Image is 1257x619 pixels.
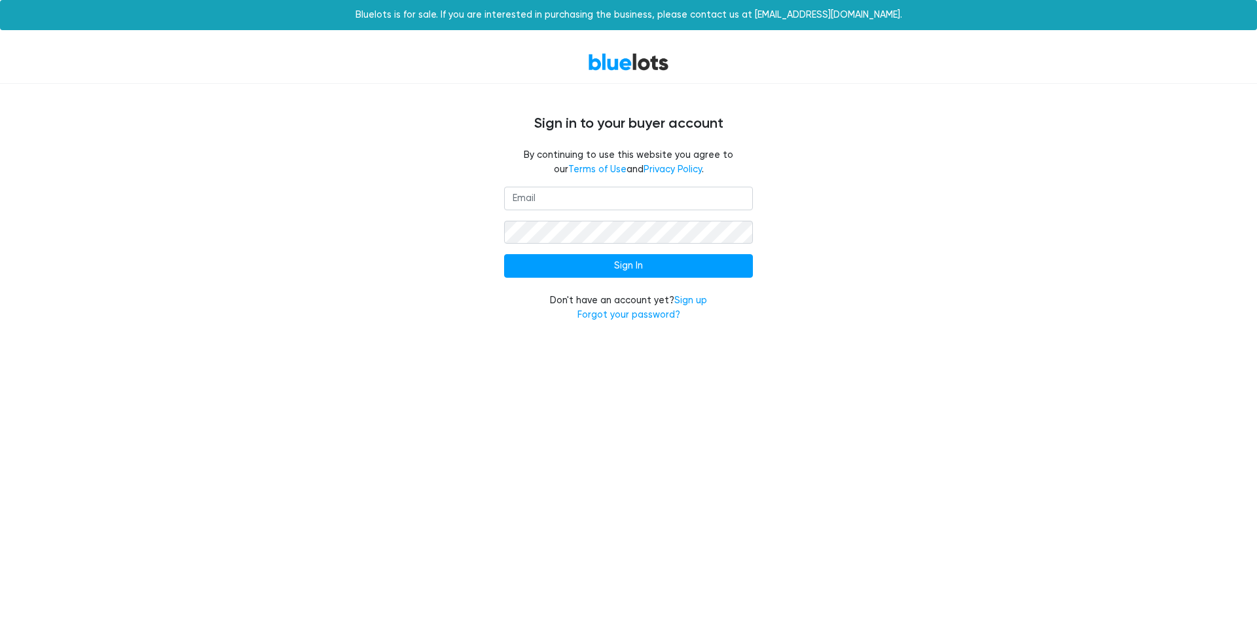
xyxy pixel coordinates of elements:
fieldset: By continuing to use this website you agree to our and . [504,148,753,176]
h4: Sign in to your buyer account [236,115,1021,132]
div: Don't have an account yet? [504,293,753,322]
input: Email [504,187,753,210]
a: Forgot your password? [577,309,680,320]
a: Privacy Policy [644,164,702,175]
a: Sign up [674,295,707,306]
a: BlueLots [588,52,669,71]
input: Sign In [504,254,753,278]
a: Terms of Use [568,164,627,175]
